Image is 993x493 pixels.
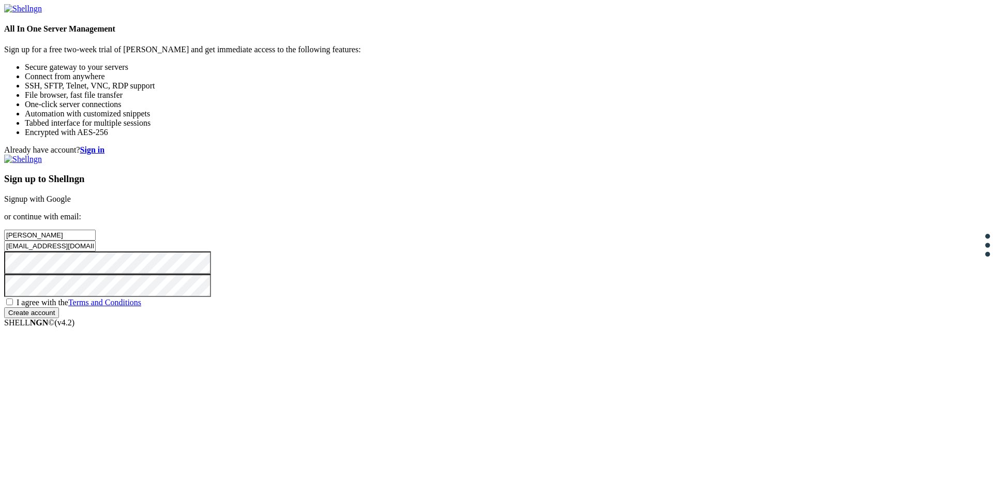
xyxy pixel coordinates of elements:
[25,72,989,81] li: Connect from anywhere
[25,100,989,109] li: One-click server connections
[30,318,49,327] b: NGN
[68,298,141,307] a: Terms and Conditions
[4,307,59,318] input: Create account
[25,118,989,128] li: Tabbed interface for multiple sessions
[25,91,989,100] li: File browser, fast file transfer
[25,63,989,72] li: Secure gateway to your servers
[17,298,141,307] span: I agree with the
[4,24,989,34] h4: All In One Server Management
[4,4,42,13] img: Shellngn
[6,298,13,305] input: I agree with theTerms and Conditions
[25,109,989,118] li: Automation with customized snippets
[4,173,989,185] h3: Sign up to Shellngn
[4,318,74,327] span: SHELL ©
[4,195,71,203] a: Signup with Google
[55,318,75,327] span: 4.2.0
[4,212,989,221] p: or continue with email:
[25,128,989,137] li: Encrypted with AES-256
[4,230,96,241] input: Full name
[4,241,96,251] input: Email address
[25,81,989,91] li: SSH, SFTP, Telnet, VNC, RDP support
[80,145,105,154] a: Sign in
[4,45,989,54] p: Sign up for a free two-week trial of [PERSON_NAME] and get immediate access to the following feat...
[4,155,42,164] img: Shellngn
[4,145,989,155] div: Already have account?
